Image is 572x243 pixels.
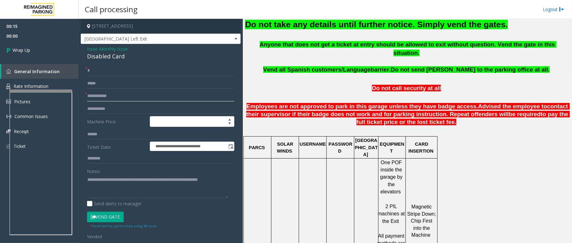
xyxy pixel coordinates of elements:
span: contact their supervisor if their badge does not work and for parking instruction. Repeat offende... [246,103,569,117]
span: - [98,46,128,52]
button: Vend Gate [87,212,124,222]
label: Machine Price: [85,116,148,127]
img: 'icon' [6,100,11,104]
span: barrier. [371,66,391,73]
span: Wrap Up [13,47,30,53]
span: Vended [87,234,102,240]
span: [GEOGRAPHIC_DATA] Left Exit [81,34,209,44]
span: USERNAME [300,142,326,147]
span: PARCS [249,145,265,150]
span: General Information [14,68,60,74]
span: Toggle popup [227,142,234,151]
span: [GEOGRAPHIC_DATA] [355,138,378,157]
span: Employees are not approved to park in this garage unless they have badge access. [247,103,478,110]
span: Anyone that does not get a ticket at entry should be allowed to exit without question. Vend the g... [260,41,557,56]
span: Magnetic Stripe Down; Chip First into the Machine [407,204,438,238]
h3: Call processing [82,2,141,17]
span: PASSWORD [329,142,352,154]
span: be required [509,111,541,117]
small: Vend will be performed using 9# tone [90,224,157,228]
a: Logout [543,6,564,13]
img: 'icon' [6,143,10,149]
span: Decrease value [225,121,234,127]
span: 2 PIL machines at the Exit [378,204,406,224]
h4: [STREET_ADDRESS] [81,19,241,34]
span: CARD INSERTION [408,142,433,154]
a: General Information [1,64,79,79]
span: Vend all Spanish customers/Language [263,66,371,73]
label: Ticket Date: [85,142,148,151]
img: logout [559,6,564,13]
span: Monthly Issue [99,46,128,52]
div: Disabled Card [87,52,234,61]
span: Increase value [225,116,234,121]
label: Notes: [87,166,101,175]
span: Rate Information [14,83,48,89]
img: 'icon' [6,69,11,74]
span: EQUIPMENT [380,142,404,154]
span: SOLAR WINDS [277,142,294,154]
font: Do not take any details until further notice. Simply vend the gates. [245,20,508,29]
img: 'icon' [6,84,10,89]
img: 'icon' [6,129,11,133]
span: One POF inside the garage by the elevators [380,160,404,195]
span: to pay the full ticket price or the lost ticket fee. [357,111,570,125]
span: Do not call security at all [372,85,441,91]
span: Issue [87,46,98,52]
span: Advised the employee to [478,103,547,110]
img: 'icon' [6,114,11,119]
span: Do not send [PERSON_NAME] to the parking office at all. [391,66,550,73]
label: Send alerts to manager [87,200,142,207]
